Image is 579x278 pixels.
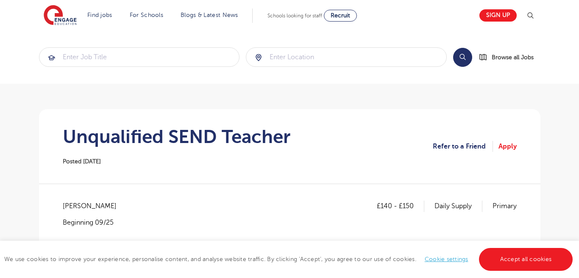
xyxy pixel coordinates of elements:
[479,9,517,22] a: Sign up
[493,201,517,212] p: Primary
[453,48,472,67] button: Search
[63,126,290,147] h1: Unqualified SEND Teacher
[425,256,468,262] a: Cookie settings
[130,12,163,18] a: For Schools
[39,47,240,67] div: Submit
[246,47,447,67] div: Submit
[63,218,125,227] p: Beginning 09/25
[433,141,493,152] a: Refer to a Friend
[63,158,101,165] span: Posted [DATE]
[479,248,573,271] a: Accept all cookies
[331,12,350,19] span: Recruit
[39,48,239,66] input: Submit
[267,13,322,19] span: Schools looking for staff
[87,12,112,18] a: Find jobs
[246,48,446,66] input: Submit
[44,5,77,26] img: Engage Education
[4,256,575,262] span: We use cookies to improve your experience, personalise content, and analyse website traffic. By c...
[324,10,357,22] a: Recruit
[377,201,424,212] p: £140 - £150
[498,141,517,152] a: Apply
[492,52,534,62] span: Browse all Jobs
[479,52,540,62] a: Browse all Jobs
[434,201,482,212] p: Daily Supply
[181,12,238,18] a: Blogs & Latest News
[63,201,125,212] span: [PERSON_NAME]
